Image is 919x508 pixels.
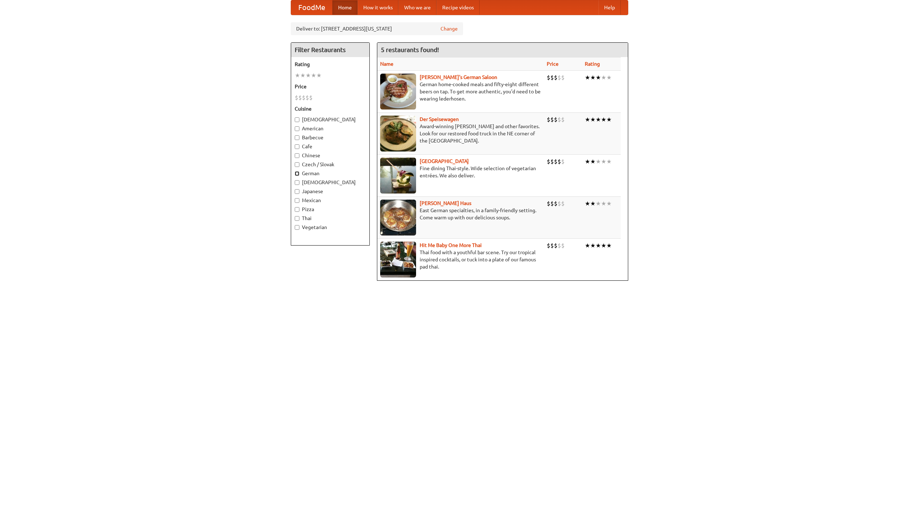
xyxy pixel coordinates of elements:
input: Japanese [295,189,299,194]
h4: Filter Restaurants [291,43,369,57]
li: $ [554,242,558,250]
input: [DEMOGRAPHIC_DATA] [295,117,299,122]
li: ★ [601,116,606,123]
input: Thai [295,216,299,221]
p: Fine dining Thai-style. Wide selection of vegetarian entrées. We also deliver. [380,165,541,179]
a: [PERSON_NAME]'s German Saloon [420,74,497,80]
li: $ [561,116,565,123]
li: $ [309,94,313,102]
li: $ [561,74,565,81]
a: Who we are [398,0,437,15]
li: ★ [300,71,305,79]
label: [DEMOGRAPHIC_DATA] [295,116,366,123]
li: ★ [585,74,590,81]
p: Thai food with a youthful bar scene. Try our tropical inspired cocktails, or tuck into a plate of... [380,249,541,270]
li: ★ [585,158,590,166]
label: Cafe [295,143,366,150]
li: $ [558,116,561,123]
label: Czech / Slovak [295,161,366,168]
a: FoodMe [291,0,332,15]
label: Mexican [295,197,366,204]
li: $ [550,200,554,208]
li: ★ [596,74,601,81]
label: Chinese [295,152,366,159]
li: ★ [311,71,316,79]
li: $ [550,74,554,81]
label: American [295,125,366,132]
label: [DEMOGRAPHIC_DATA] [295,179,366,186]
li: ★ [596,158,601,166]
h5: Price [295,83,366,90]
li: $ [554,158,558,166]
img: kohlhaus.jpg [380,200,416,236]
p: East German specialties, in a family-friendly setting. Come warm up with our delicious soups. [380,207,541,221]
label: Thai [295,215,366,222]
li: $ [554,200,558,208]
li: $ [547,200,550,208]
a: Hit Me Baby One More Thai [420,242,482,248]
label: German [295,170,366,177]
a: Change [440,25,458,32]
a: [GEOGRAPHIC_DATA] [420,158,469,164]
li: $ [558,158,561,166]
li: ★ [606,242,612,250]
ng-pluralize: 5 restaurants found! [381,46,439,53]
li: ★ [590,116,596,123]
img: esthers.jpg [380,74,416,109]
li: $ [305,94,309,102]
input: Cafe [295,144,299,149]
h5: Cuisine [295,105,366,112]
input: Barbecue [295,135,299,140]
li: $ [550,242,554,250]
li: $ [547,74,550,81]
li: ★ [585,242,590,250]
li: $ [295,94,298,102]
li: ★ [316,71,322,79]
li: $ [547,158,550,166]
li: $ [561,200,565,208]
a: Rating [585,61,600,67]
a: Price [547,61,559,67]
li: $ [550,116,554,123]
b: [PERSON_NAME] Haus [420,200,471,206]
input: Chinese [295,153,299,158]
li: ★ [601,200,606,208]
li: ★ [596,242,601,250]
input: [DEMOGRAPHIC_DATA] [295,180,299,185]
li: $ [547,242,550,250]
li: $ [550,158,554,166]
img: satay.jpg [380,158,416,194]
img: babythai.jpg [380,242,416,278]
li: ★ [596,200,601,208]
input: Vegetarian [295,225,299,230]
li: ★ [601,74,606,81]
li: $ [554,116,558,123]
li: $ [302,94,305,102]
li: ★ [305,71,311,79]
li: $ [561,158,565,166]
div: Deliver to: [STREET_ADDRESS][US_STATE] [291,22,463,35]
li: $ [558,242,561,250]
input: Czech / Slovak [295,162,299,167]
li: ★ [295,71,300,79]
li: ★ [601,158,606,166]
li: ★ [606,74,612,81]
li: ★ [596,116,601,123]
a: Der Speisewagen [420,116,459,122]
a: Recipe videos [437,0,480,15]
a: Help [598,0,621,15]
p: Award-winning [PERSON_NAME] and other favorites. Look for our restored food truck in the NE corne... [380,123,541,144]
label: Vegetarian [295,224,366,231]
li: $ [547,116,550,123]
li: $ [561,242,565,250]
a: Home [332,0,358,15]
h5: Rating [295,61,366,68]
p: German home-cooked meals and fifty-eight different beers on tap. To get more authentic, you'd nee... [380,81,541,102]
li: ★ [601,242,606,250]
li: ★ [590,200,596,208]
input: Mexican [295,198,299,203]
